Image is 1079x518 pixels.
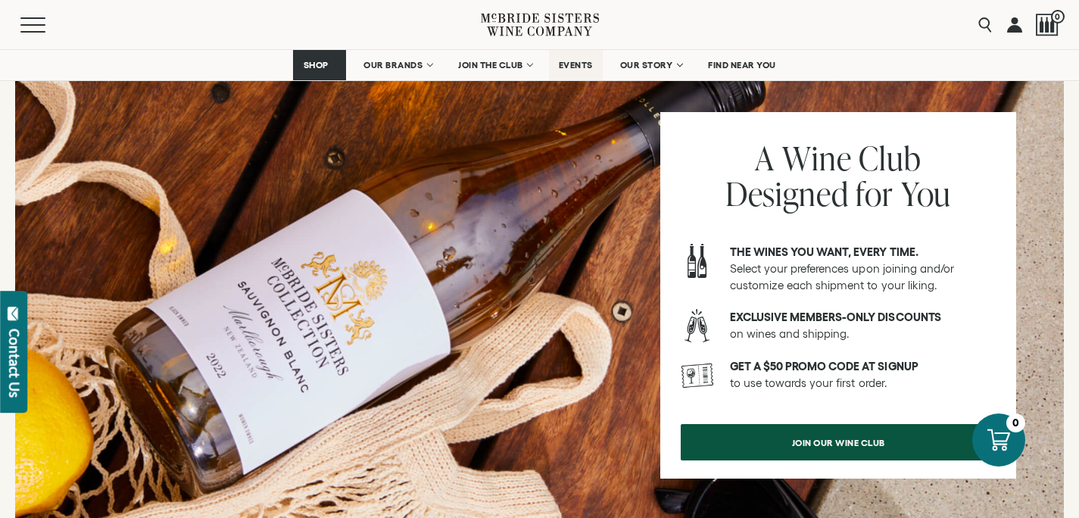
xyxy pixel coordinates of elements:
a: Join our wine club [681,424,996,460]
span: Designed [725,171,849,216]
span: EVENTS [559,60,593,70]
p: Select your preferences upon joining and/or customize each shipment to your liking. [730,244,996,294]
span: SHOP [303,60,329,70]
span: OUR STORY [620,60,673,70]
button: Mobile Menu Trigger [20,17,75,33]
a: JOIN THE CLUB [448,50,541,80]
strong: Exclusive members-only discounts [730,310,941,323]
a: OUR STORY [610,50,691,80]
span: Wine [782,136,851,180]
div: Contact Us [7,329,22,398]
a: EVENTS [549,50,603,80]
a: FIND NEAR YOU [698,50,786,80]
strong: The wines you want, every time. [730,245,918,258]
span: Join our wine club [766,428,912,457]
span: for [856,171,893,216]
a: SHOP [293,50,346,80]
div: 0 [1006,413,1025,432]
a: OUR BRANDS [354,50,441,80]
span: Club [859,136,921,180]
p: to use towards your first order. [730,358,996,392]
strong: GET A $50 PROMO CODE AT SIGNUP [730,360,918,373]
span: 0 [1051,10,1065,23]
span: FIND NEAR YOU [708,60,776,70]
span: JOIN THE CLUB [458,60,523,70]
span: OUR BRANDS [363,60,423,70]
span: A [755,136,775,180]
span: You [901,171,952,216]
p: on wines and shipping. [730,309,996,342]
